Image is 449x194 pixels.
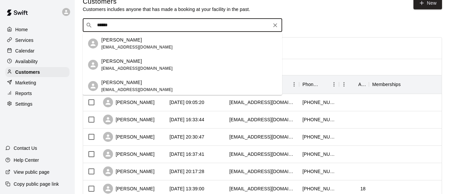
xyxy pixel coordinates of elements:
p: Services [15,37,34,44]
div: kelseyabd1127@gmail.com [229,116,296,123]
button: Clear [271,21,280,30]
div: Age [339,75,369,94]
div: krisann1826@gmail.com [229,99,296,106]
div: 2025-10-08 09:05:20 [169,99,204,106]
p: Calendar [15,48,35,54]
div: 2025-10-03 16:33:44 [169,116,204,123]
div: +14253870038 [302,168,336,175]
a: Marketing [5,78,69,88]
div: +19285425939 [302,185,336,192]
button: Menu [289,79,299,89]
p: Marketing [15,79,36,86]
div: +14805294913 [302,99,336,106]
span: [EMAIL_ADDRESS][DOMAIN_NAME] [101,45,173,49]
div: Phone Number [299,75,339,94]
a: Services [5,35,69,45]
p: [PERSON_NAME] [101,79,142,86]
p: View public page [14,169,50,175]
a: Customers [5,67,69,77]
p: [PERSON_NAME] [101,37,142,44]
p: Customers [15,69,40,75]
div: Age [358,75,366,94]
div: [PERSON_NAME] [103,115,155,125]
div: Ceci Gianni [88,60,98,70]
button: Sort [401,80,410,89]
div: [PERSON_NAME] [103,184,155,194]
button: Sort [349,80,358,89]
div: +14802265410 [302,116,336,123]
button: Menu [339,79,349,89]
a: Home [5,25,69,35]
div: Memberships [372,75,401,94]
p: Availability [15,58,38,65]
div: kev.holman72@gmail.com [229,168,296,175]
p: Settings [15,101,33,107]
a: Settings [5,99,69,109]
p: [PERSON_NAME] [101,58,142,65]
div: 2025-10-02 20:30:47 [169,134,204,140]
div: 18 [360,185,366,192]
div: [PERSON_NAME] [103,149,155,159]
div: [PERSON_NAME] [103,97,155,107]
div: donnabouleyrn@gmail.com [229,151,296,157]
a: Calendar [5,46,69,56]
div: Search customers by name or email [83,19,282,32]
div: +14804522057 [302,151,336,157]
p: Help Center [14,157,39,163]
p: Contact Us [14,145,37,151]
div: Email [226,75,299,94]
p: Copy public page link [14,181,59,187]
p: Customers includes anyone that has made a booking at your facility in the past. [83,6,250,13]
p: Home [15,26,28,33]
a: Availability [5,56,69,66]
button: Menu [329,79,339,89]
div: +12482256962 [302,134,336,140]
div: 2025-09-26 20:17:28 [169,168,204,175]
div: Phone Number [302,75,320,94]
button: Sort [320,80,329,89]
div: kaydencefarnham25@gmail.com [229,185,296,192]
div: Cami Gianni [88,81,98,91]
p: Reports [15,90,32,97]
a: Reports [5,88,69,98]
div: tiffanydeering7@gmail.com [229,134,296,140]
div: [PERSON_NAME] [103,166,155,176]
span: [EMAIL_ADDRESS][DOMAIN_NAME] [101,66,173,71]
div: 2025-10-01 16:37:41 [169,151,204,157]
div: [PERSON_NAME] [103,132,155,142]
div: 2025-09-26 13:39:00 [169,185,204,192]
span: [EMAIL_ADDRESS][DOMAIN_NAME] [101,87,173,92]
div: Dolores Gianni [88,39,98,48]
